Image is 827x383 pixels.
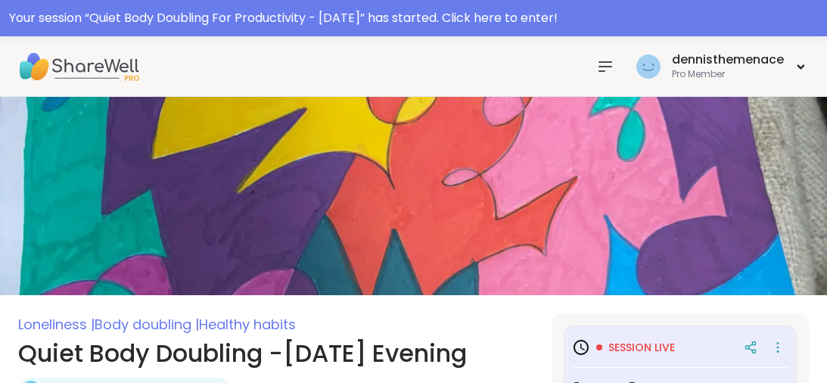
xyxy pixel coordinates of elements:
div: Your session “ Quiet Body Doubling For Productivity - [DATE] ” has started. Click here to enter! [9,9,818,27]
div: dennisthemenace [672,51,784,68]
div: Pro Member [672,68,784,81]
span: Session live [608,340,675,355]
h1: Quiet Body Doubling -[DATE] Evening [18,335,533,372]
img: dennisthemenace [636,54,661,79]
span: Loneliness | [18,315,95,334]
img: ShareWell Nav Logo [18,40,139,93]
span: Healthy habits [199,315,296,334]
span: Body doubling | [95,315,199,334]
